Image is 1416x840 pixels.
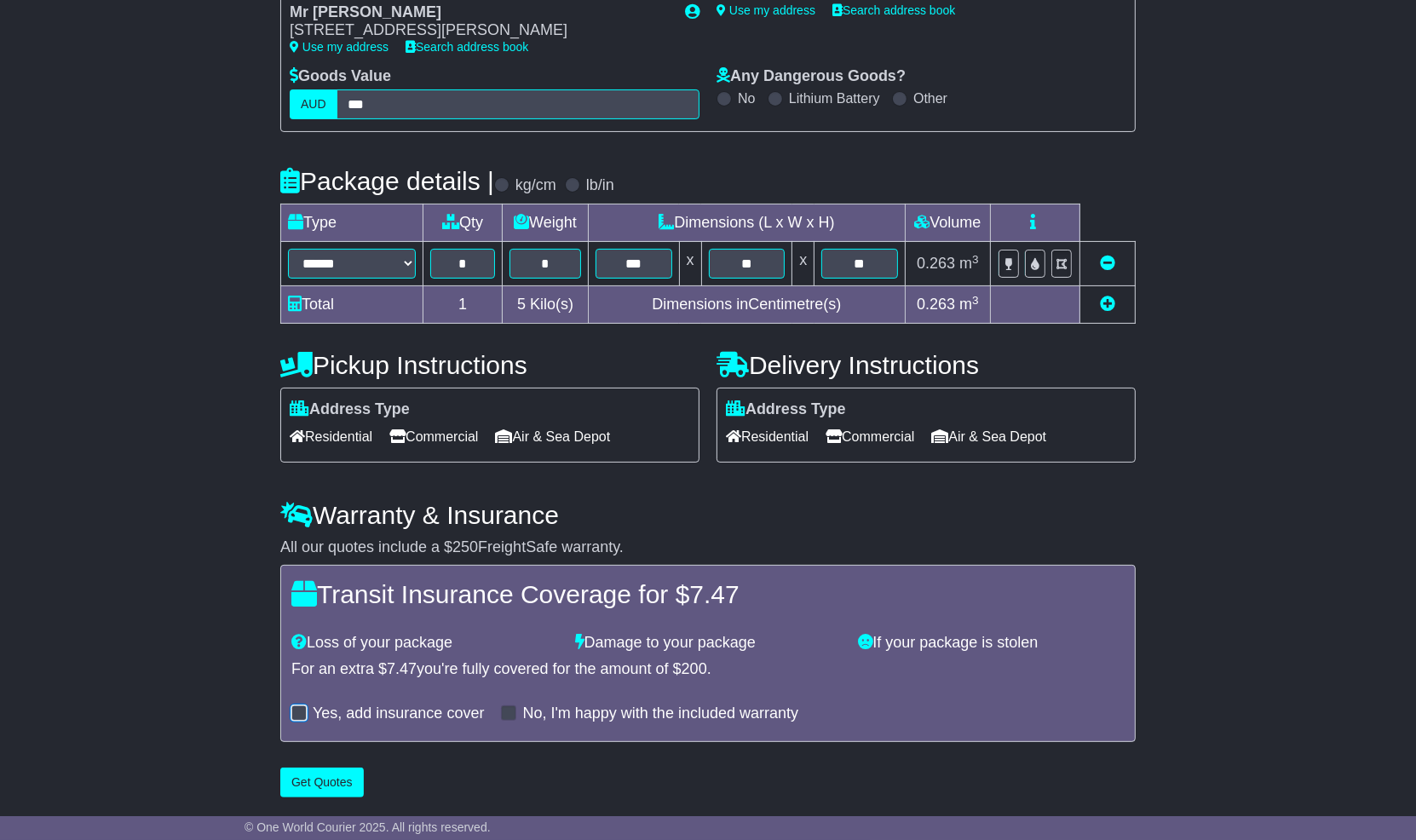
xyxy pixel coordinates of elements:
label: No, I'm happy with the included warranty [522,705,798,723]
td: Dimensions (L x W x H) [588,204,905,242]
span: 7.47 [689,580,739,608]
span: 200 [682,660,707,677]
td: x [679,242,701,286]
td: x [792,242,814,286]
span: Commercial [826,423,914,450]
span: Air & Sea Depot [932,423,1047,450]
span: 7.47 [387,660,417,677]
span: m [959,296,979,313]
label: Goods Value [290,67,391,86]
sup: 3 [972,253,979,266]
div: Loss of your package [283,634,567,653]
td: 1 [423,286,503,324]
div: [STREET_ADDRESS][PERSON_NAME] [290,21,668,40]
a: Search address book [832,3,955,17]
td: Type [281,204,423,242]
span: Residential [290,423,372,450]
label: Lithium Battery [789,90,880,106]
label: lb/in [586,176,614,195]
label: Address Type [726,400,846,419]
label: Any Dangerous Goods? [717,67,906,86]
a: Remove this item [1100,255,1115,272]
a: Add new item [1100,296,1115,313]
td: Total [281,286,423,324]
div: For an extra $ you're fully covered for the amount of $ . [291,660,1125,679]
button: Get Quotes [280,768,364,797]
td: Weight [503,204,589,242]
div: If your package is stolen [849,634,1133,653]
span: 250 [452,538,478,555]
span: 0.263 [917,296,955,313]
label: No [738,90,755,106]
div: Mr [PERSON_NAME] [290,3,668,22]
h4: Warranty & Insurance [280,501,1136,529]
span: 5 [517,296,526,313]
label: Address Type [290,400,410,419]
label: Yes, add insurance cover [313,705,484,723]
td: Qty [423,204,503,242]
h4: Pickup Instructions [280,351,699,379]
h4: Transit Insurance Coverage for $ [291,580,1125,608]
div: Damage to your package [567,634,850,653]
a: Search address book [406,40,528,54]
td: Kilo(s) [503,286,589,324]
td: Volume [905,204,990,242]
span: © One World Courier 2025. All rights reserved. [245,820,491,834]
label: AUD [290,89,337,119]
a: Use my address [717,3,815,17]
span: 0.263 [917,255,955,272]
td: Dimensions in Centimetre(s) [588,286,905,324]
label: Other [913,90,947,106]
span: Commercial [389,423,478,450]
h4: Delivery Instructions [717,351,1136,379]
label: kg/cm [515,176,556,195]
a: Use my address [290,40,389,54]
h4: Package details | [280,167,494,195]
div: All our quotes include a $ FreightSafe warranty. [280,538,1136,557]
span: m [959,255,979,272]
span: Residential [726,423,809,450]
span: Air & Sea Depot [496,423,611,450]
sup: 3 [972,294,979,307]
